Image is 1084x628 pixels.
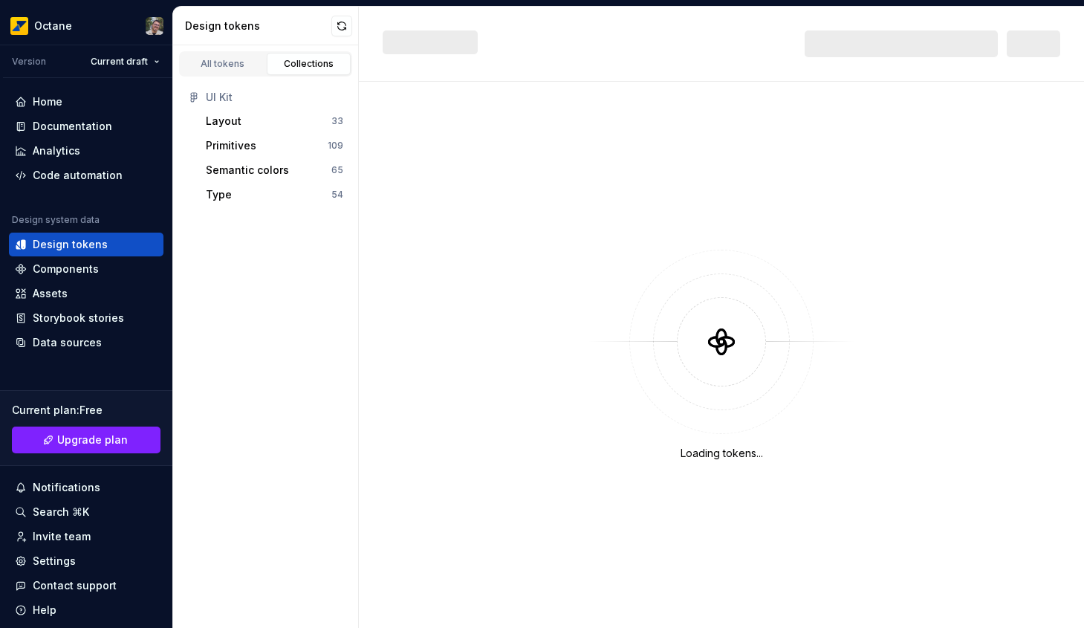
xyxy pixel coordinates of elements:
[33,335,102,350] div: Data sources
[328,140,343,152] div: 109
[34,19,72,33] div: Octane
[10,17,28,35] img: e8093afa-4b23-4413-bf51-00cde92dbd3f.png
[9,574,163,598] button: Contact support
[9,282,163,305] a: Assets
[12,56,46,68] div: Version
[146,17,163,35] img: Tiago
[206,138,256,153] div: Primitives
[331,164,343,176] div: 65
[33,286,68,301] div: Assets
[186,58,260,70] div: All tokens
[9,139,163,163] a: Analytics
[200,134,349,158] button: Primitives109
[9,306,163,330] a: Storybook stories
[9,90,163,114] a: Home
[9,114,163,138] a: Documentation
[12,214,100,226] div: Design system data
[12,427,160,453] a: Upgrade plan
[33,143,80,158] div: Analytics
[9,525,163,548] a: Invite team
[681,446,763,461] div: Loading tokens...
[33,262,99,276] div: Components
[206,163,289,178] div: Semantic colors
[206,114,241,129] div: Layout
[206,90,343,105] div: UI Kit
[9,476,163,499] button: Notifications
[33,578,117,593] div: Contact support
[3,10,169,42] button: OctaneTiago
[206,187,232,202] div: Type
[33,168,123,183] div: Code automation
[33,94,62,109] div: Home
[33,480,100,495] div: Notifications
[91,56,148,68] span: Current draft
[9,233,163,256] a: Design tokens
[9,257,163,281] a: Components
[33,237,108,252] div: Design tokens
[33,554,76,569] div: Settings
[185,19,331,33] div: Design tokens
[9,164,163,187] a: Code automation
[33,529,91,544] div: Invite team
[84,51,166,72] button: Current draft
[57,433,128,447] span: Upgrade plan
[33,505,89,519] div: Search ⌘K
[331,189,343,201] div: 54
[200,183,349,207] button: Type54
[33,603,56,618] div: Help
[9,549,163,573] a: Settings
[9,598,163,622] button: Help
[33,311,124,326] div: Storybook stories
[331,115,343,127] div: 33
[9,331,163,355] a: Data sources
[9,500,163,524] button: Search ⌘K
[12,403,160,418] div: Current plan : Free
[33,119,112,134] div: Documentation
[200,109,349,133] button: Layout33
[200,158,349,182] button: Semantic colors65
[272,58,346,70] div: Collections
